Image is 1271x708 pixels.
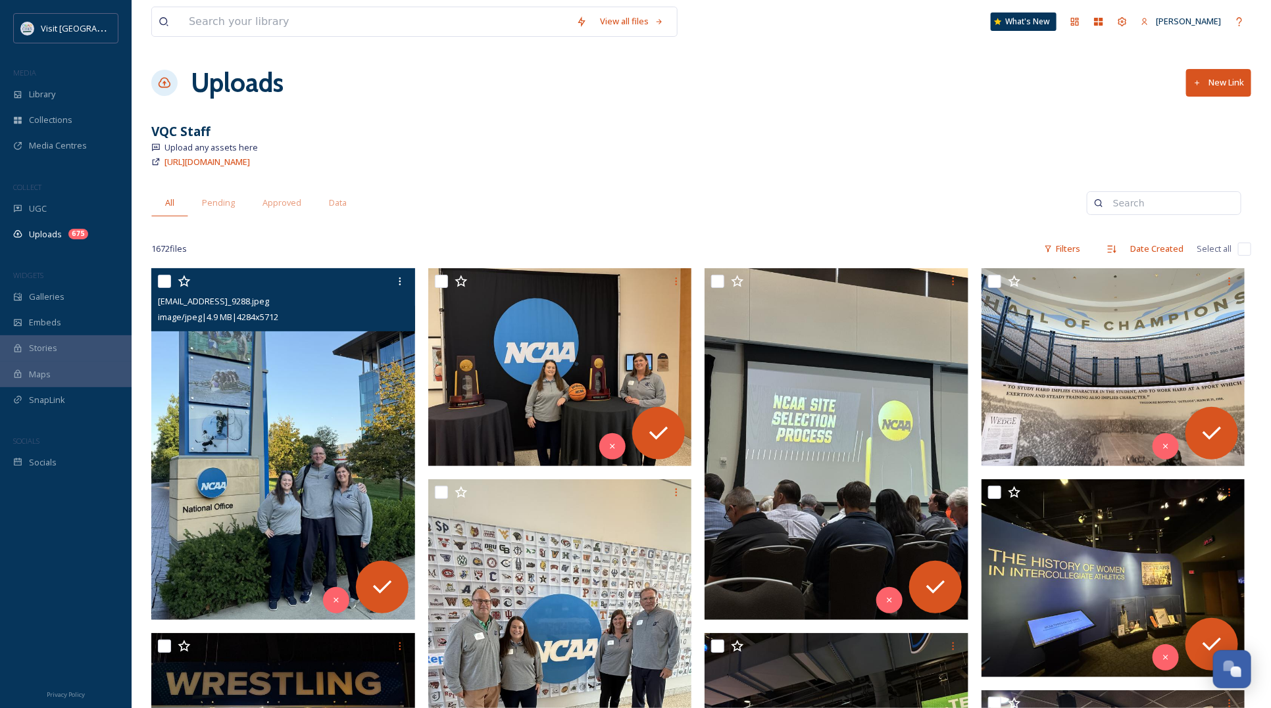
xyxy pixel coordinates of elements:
[29,456,57,469] span: Socials
[29,114,72,126] span: Collections
[29,88,55,101] span: Library
[1197,243,1232,255] span: Select all
[1107,190,1234,216] input: Search
[29,228,62,241] span: Uploads
[982,479,1245,677] img: ext_1757973596.486504_Kkeuning@visitquadcities.com-IMG_9349.jpeg
[151,122,211,140] strong: VQC Staff
[164,141,258,154] span: Upload any assets here
[29,394,65,406] span: SnapLink
[29,202,47,215] span: UGC
[329,197,347,209] span: Data
[29,139,87,152] span: Media Centres
[1037,236,1087,262] div: Filters
[29,342,57,354] span: Stories
[41,22,143,34] span: Visit [GEOGRAPHIC_DATA]
[29,368,51,381] span: Maps
[1134,9,1228,34] a: [PERSON_NAME]
[151,243,187,255] span: 1672 file s
[1213,650,1251,688] button: Open Chat
[428,268,692,466] img: ext_1757973602.045097_Kkeuning@visitquadcities.com-IMG_9295.jpeg
[593,9,670,34] a: View all files
[13,436,39,446] span: SOCIALS
[182,7,570,36] input: Search your library
[705,268,968,619] img: ext_1757973600.084333_Kkeuning@visitquadcities.com-IMG_9300.jpeg
[68,229,88,239] div: 675
[158,295,269,307] span: [EMAIL_ADDRESS]_9288.jpeg
[47,690,85,699] span: Privacy Policy
[21,22,34,35] img: QCCVB_VISIT_vert_logo_4c_tagline_122019.svg
[1156,15,1221,27] span: [PERSON_NAME]
[165,197,174,209] span: All
[13,68,36,78] span: MEDIA
[29,291,64,303] span: Galleries
[29,316,61,329] span: Embeds
[191,63,284,103] a: Uploads
[262,197,301,209] span: Approved
[158,311,278,323] span: image/jpeg | 4.9 MB | 4284 x 5712
[164,154,250,170] a: [URL][DOMAIN_NAME]
[982,268,1245,466] img: ext_1757973599.051951_Kkeuning@visitquadcities.com-IMG_9358.jpeg
[1124,236,1190,262] div: Date Created
[13,270,43,280] span: WIDGETS
[13,182,41,192] span: COLLECT
[151,268,415,619] img: ext_1757973603.904707_Kkeuning@visitquadcities.com-IMG_9288.jpeg
[202,197,235,209] span: Pending
[1186,69,1251,96] button: New Link
[164,156,250,168] span: [URL][DOMAIN_NAME]
[47,686,85,701] a: Privacy Policy
[991,12,1057,31] a: What's New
